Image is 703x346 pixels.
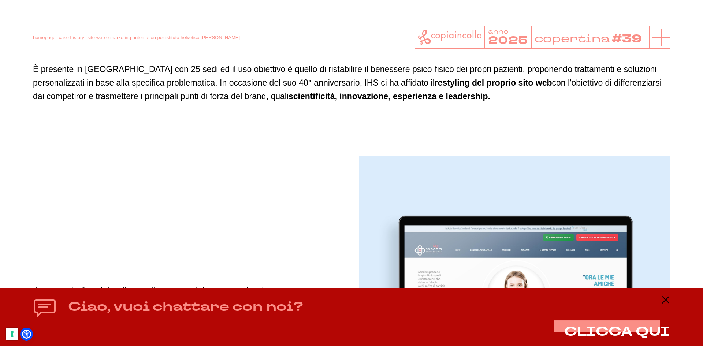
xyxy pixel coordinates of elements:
strong: restyling del proprio sito web [435,78,552,88]
p: È presente in [GEOGRAPHIC_DATA] con 25 sedi ed il uso obiettivo è quello di ristabilire il beness... [33,63,670,103]
button: CLICCA QUI [564,325,670,339]
tspan: copertina [534,31,612,46]
tspan: anno [488,27,509,36]
strong: scientificità, innovazione, esperienza e leadership. [289,92,490,101]
button: Le tue preferenze relative al consenso per le tecnologie di tracciamento [6,328,18,340]
p: Il team web di copiaincolla, con il supporto del team creativo, ha operato per ridisegnare e rend... [33,284,344,338]
span: sito web e marketing automation per istituto helvetico [PERSON_NAME] [88,35,240,40]
a: Open Accessibility Menu [22,330,31,339]
a: case history [59,35,84,40]
a: homepage [33,35,55,40]
tspan: 2025 [488,33,528,48]
tspan: #39 [614,31,645,47]
h4: Ciao, vuoi chattare con noi? [68,298,303,316]
span: CLICCA QUI [564,323,670,341]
